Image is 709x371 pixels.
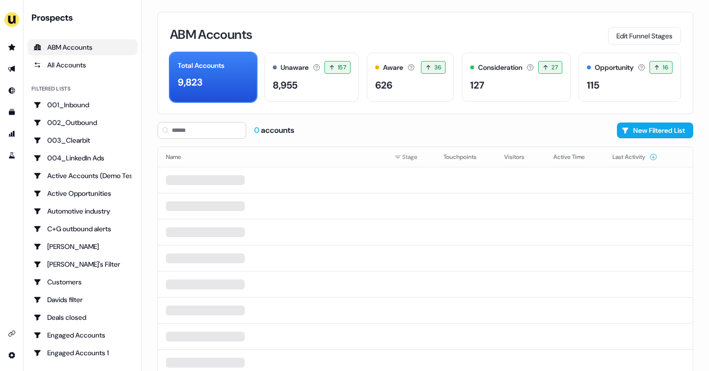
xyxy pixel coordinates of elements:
div: Filtered lists [32,85,70,93]
button: Active Time [553,148,597,166]
div: Engaged Accounts 1 [33,348,131,358]
div: [PERSON_NAME] [33,242,131,251]
a: All accounts [28,57,137,73]
div: [PERSON_NAME]'s Filter [33,259,131,269]
span: 157 [338,62,346,72]
a: Go to 001_Inbound [28,97,137,113]
a: Go to Engaged Accounts [28,327,137,343]
a: Go to 002_Outbound [28,115,137,130]
button: Edit Funnel Stages [608,27,681,45]
div: Customers [33,277,131,287]
div: 9,823 [178,75,202,90]
div: Prospects [32,12,137,24]
span: 27 [551,62,558,72]
div: 004_LinkedIn Ads [33,153,131,163]
div: 127 [470,78,484,93]
a: Go to templates [4,104,20,120]
a: Go to 003_Clearbit [28,132,137,148]
div: All Accounts [33,60,131,70]
a: Go to Davids filter [28,292,137,308]
div: Unaware [281,62,309,73]
div: 626 [375,78,392,93]
h3: ABM Accounts [170,28,252,41]
div: Stage [394,152,428,162]
a: Go to integrations [4,347,20,363]
a: Go to attribution [4,126,20,142]
button: Touchpoints [444,148,488,166]
div: 003_Clearbit [33,135,131,145]
a: Go to C+G outbound alerts [28,221,137,237]
a: Go to Engaged Accounts 1 [28,345,137,361]
div: C+G outbound alerts [33,224,131,234]
div: Active Opportunities [33,188,131,198]
a: Go to Active Opportunities [28,185,137,201]
div: Deals closed [33,312,131,322]
a: Go to Deals closed [28,309,137,325]
a: Go to Automotive industry [28,203,137,219]
a: Go to Charlotte's Filter [28,256,137,272]
span: 0 [254,125,261,135]
div: 115 [587,78,599,93]
a: Go to outbound experience [4,61,20,77]
button: Last Activity [612,148,657,166]
div: Consideration [478,62,522,73]
div: Davids filter [33,295,131,305]
button: Visitors [504,148,536,166]
a: Go to 004_LinkedIn Ads [28,150,137,166]
div: Automotive industry [33,206,131,216]
div: Active Accounts (Demo Test) [33,171,131,181]
a: Go to prospects [4,39,20,55]
div: accounts [254,125,294,136]
div: Aware [383,62,403,73]
div: 002_Outbound [33,118,131,127]
div: Total Accounts [178,61,225,71]
div: ABM Accounts [33,42,131,52]
button: New Filtered List [617,123,693,138]
a: ABM Accounts [28,39,137,55]
a: Go to experiments [4,148,20,163]
a: Go to Customers [28,274,137,290]
a: Go to Active Accounts (Demo Test) [28,168,137,184]
a: Go to integrations [4,326,20,341]
a: Go to Charlotte Stone [28,239,137,254]
span: 16 [663,62,668,72]
a: Go to Inbound [4,83,20,98]
th: Name [158,147,387,167]
div: Opportunity [595,62,634,73]
div: Engaged Accounts [33,330,131,340]
div: 8,955 [273,78,297,93]
div: 001_Inbound [33,100,131,110]
span: 36 [434,62,442,72]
